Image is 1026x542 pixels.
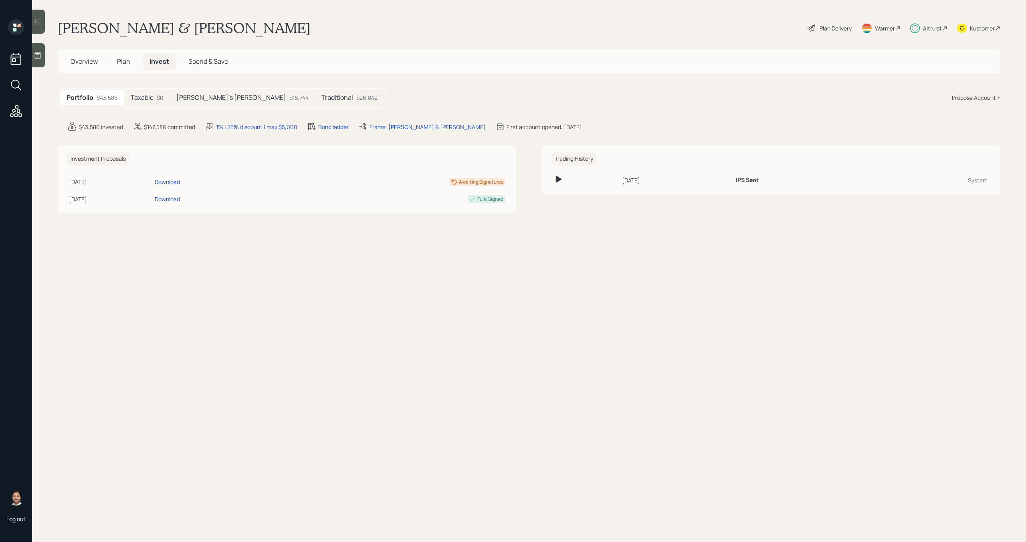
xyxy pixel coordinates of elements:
h6: Trading History [551,152,596,166]
div: $16,744 [289,93,309,102]
h5: [PERSON_NAME]'s [PERSON_NAME] [176,94,286,101]
div: [DATE] [622,176,729,184]
div: $147,586 committed [144,123,195,131]
h6: IPS Sent [736,177,759,184]
div: Download [155,195,180,203]
div: Awaiting Signatures [459,178,503,186]
span: Overview [71,57,98,66]
h5: Portfolio [67,94,93,101]
div: Plan Delivery [820,24,852,32]
div: Altruist [923,24,942,32]
div: $43,586 invested [79,123,123,131]
div: [DATE] [69,178,151,186]
div: Kustomer [970,24,995,32]
div: System [873,176,988,184]
div: Frame, [PERSON_NAME] & [PERSON_NAME] [370,123,486,131]
div: 1% | 25% discount | max $5,000 [216,123,297,131]
div: $0 [157,93,164,102]
span: Spend & Save [188,57,228,66]
h5: Traditional [321,94,353,101]
h1: [PERSON_NAME] & [PERSON_NAME] [58,19,311,37]
div: Bond ladder [318,123,349,131]
div: $26,842 [356,93,378,102]
span: Plan [117,57,130,66]
div: Warmer [875,24,895,32]
div: $43,586 [97,93,118,102]
div: First account opened: [DATE] [507,123,582,131]
div: Log out [6,515,26,523]
h5: Taxable [131,94,153,101]
div: [DATE] [69,195,151,203]
img: michael-russo-headshot.png [8,489,24,506]
div: Propose Account + [952,93,1000,102]
h6: Investment Proposals [67,152,129,166]
span: Invest [149,57,169,66]
div: Fully Signed [477,196,503,203]
div: Download [155,178,180,186]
